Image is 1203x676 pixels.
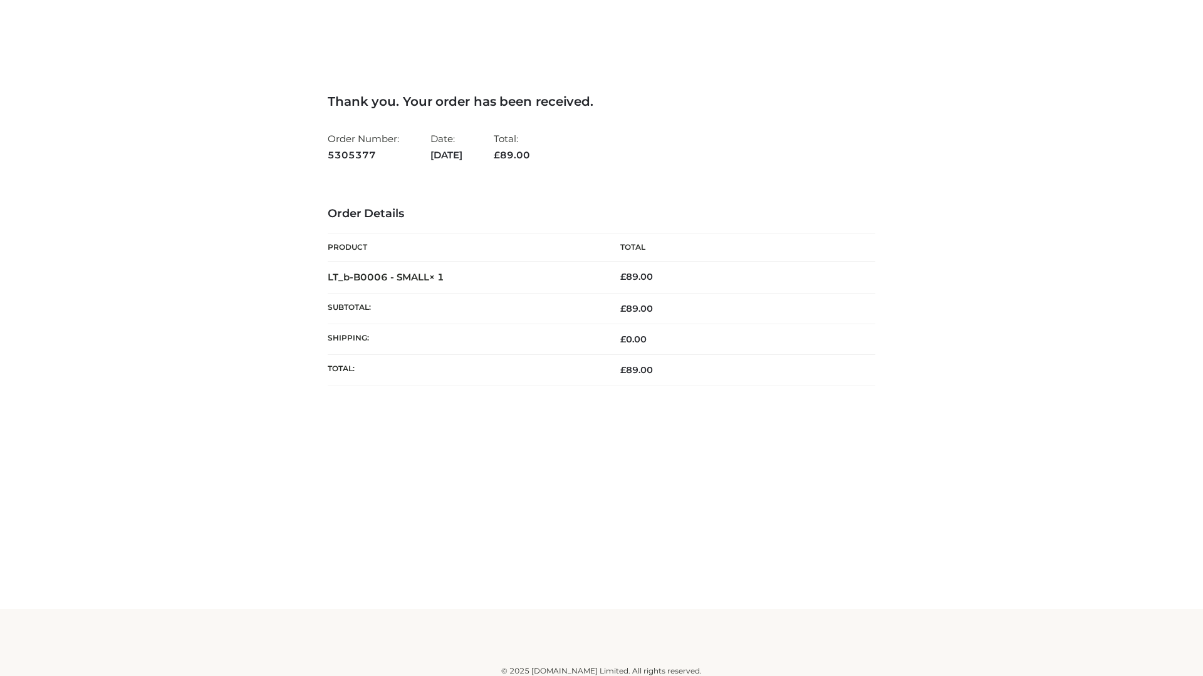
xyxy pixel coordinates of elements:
[328,355,601,386] th: Total:
[430,147,462,163] strong: [DATE]
[430,128,462,166] li: Date:
[328,233,601,262] th: Product
[328,324,601,355] th: Shipping:
[620,334,626,345] span: £
[620,303,626,314] span: £
[328,293,601,324] th: Subtotal:
[328,128,399,166] li: Order Number:
[328,207,875,221] h3: Order Details
[620,303,653,314] span: 89.00
[601,233,875,262] th: Total
[620,364,626,376] span: £
[620,334,647,345] bdi: 0.00
[328,94,875,109] h3: Thank you. Your order has been received.
[620,271,626,282] span: £
[429,271,444,283] strong: × 1
[328,147,399,163] strong: 5305377
[328,271,444,283] strong: LT_b-B0006 - SMALL
[620,271,653,282] bdi: 89.00
[620,364,653,376] span: 89.00
[494,149,500,161] span: £
[494,149,530,161] span: 89.00
[494,128,530,166] li: Total:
